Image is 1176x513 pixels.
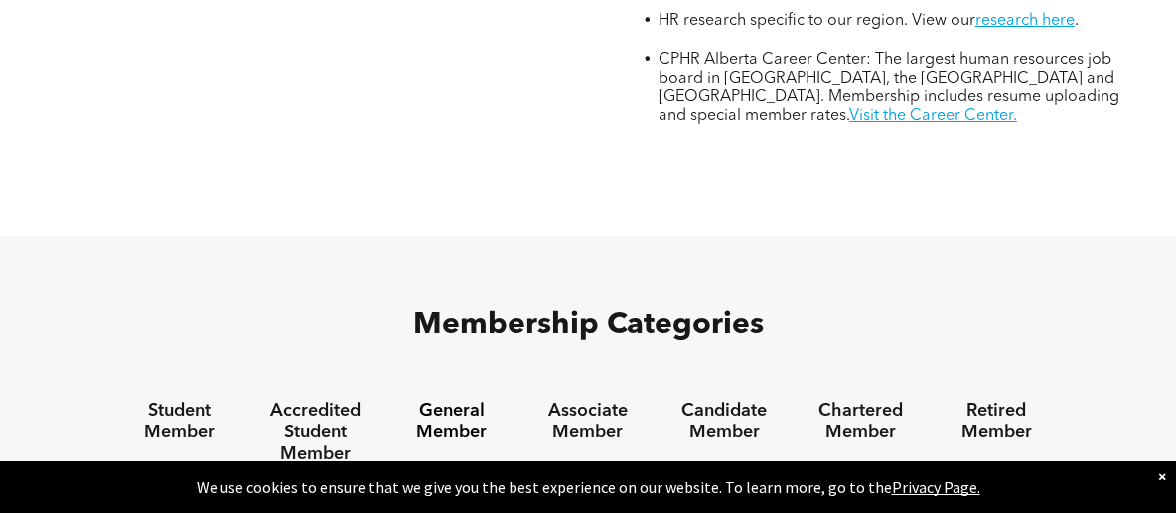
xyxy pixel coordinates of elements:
h4: Retired Member [947,400,1047,443]
span: . [1075,13,1079,29]
span: HR research specific to our region. View our [659,13,975,29]
h4: Candidate Member [674,400,775,443]
h4: Chartered Member [810,400,911,443]
a: research here [975,13,1075,29]
a: Privacy Page. [892,477,980,497]
a: Visit the Career Center. [849,108,1017,124]
h4: General Member [401,400,502,443]
span: Membership Categories [413,310,764,340]
span: CPHR Alberta Career Center: The largest human resources job board in [GEOGRAPHIC_DATA], the [GEOG... [659,52,1119,124]
h4: Student Member [129,400,229,443]
h4: Accredited Student Member [265,400,366,465]
div: Dismiss notification [1158,466,1166,486]
h4: Associate Member [537,400,638,443]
